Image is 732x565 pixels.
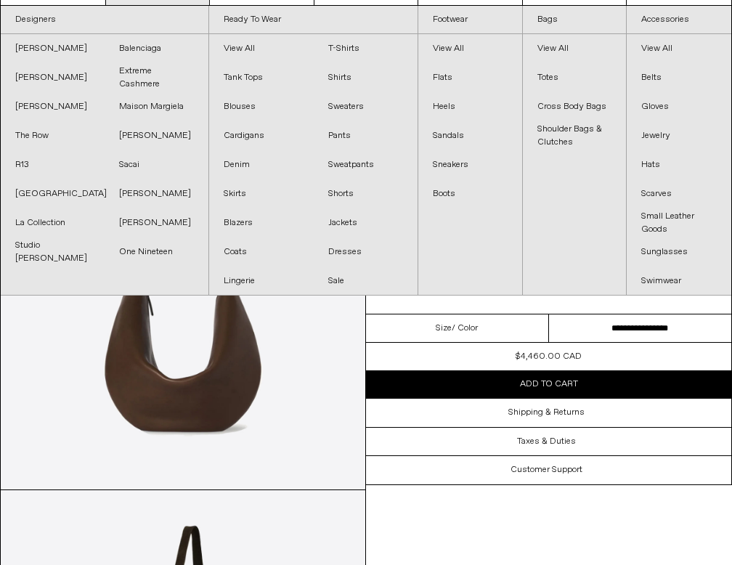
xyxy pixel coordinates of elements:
[523,34,627,63] a: View All
[209,34,313,63] a: View All
[314,63,418,92] a: Shirts
[1,237,105,267] a: Studio [PERSON_NAME]
[627,208,731,237] a: Small Leather Goods
[418,34,522,63] a: View All
[1,6,208,34] a: Designers
[209,237,313,267] a: Coats
[314,208,418,237] a: Jackets
[520,378,578,390] span: Add to cart
[627,92,731,121] a: Gloves
[1,208,105,237] a: La Collection
[314,121,418,150] a: Pants
[1,63,105,92] a: [PERSON_NAME]
[1,121,105,150] a: The Row
[209,63,313,92] a: Tank Tops
[105,121,208,150] a: [PERSON_NAME]
[1,179,105,208] a: [GEOGRAPHIC_DATA]
[523,121,627,150] a: Shoulder Bags & Clutches
[105,179,208,208] a: [PERSON_NAME]
[105,63,208,92] a: Extreme Cashmere
[517,436,576,447] h3: Taxes & Duties
[314,92,418,121] a: Sweaters
[105,150,208,179] a: Sacai
[627,63,731,92] a: Belts
[209,150,313,179] a: Denim
[209,208,313,237] a: Blazers
[516,351,582,362] span: $4,460.00 CAD
[366,370,731,398] button: Add to cart
[209,267,313,296] a: Lingerie
[418,121,522,150] a: Sandals
[452,322,478,335] span: / Color
[209,179,313,208] a: Skirts
[627,34,731,63] a: View All
[508,407,585,418] h3: Shipping & Returns
[523,63,627,92] a: Totes
[209,6,417,34] a: Ready To Wear
[105,208,208,237] a: [PERSON_NAME]
[523,6,627,34] a: Bags
[418,92,522,121] a: Heels
[105,237,208,267] a: One Nineteen
[1,150,105,179] a: R13
[418,63,522,92] a: Flats
[105,34,208,63] a: Balenciaga
[314,179,418,208] a: Shorts
[627,6,731,34] a: Accessories
[627,237,731,267] a: Sunglasses
[418,150,522,179] a: Sneakers
[1,34,105,63] a: [PERSON_NAME]
[627,179,731,208] a: Scarves
[105,92,208,121] a: Maison Margiela
[418,179,522,208] a: Boots
[314,150,418,179] a: Sweatpants
[314,237,418,267] a: Dresses
[314,267,418,296] a: Sale
[627,150,731,179] a: Hats
[511,465,582,475] h3: Customer Support
[627,267,731,296] a: Swimwear
[523,92,627,121] a: Cross Body Bags
[436,322,452,335] span: Size
[209,121,313,150] a: Cardigans
[314,34,418,63] a: T-Shirts
[418,6,522,34] a: Footwear
[1,92,105,121] a: [PERSON_NAME]
[209,92,313,121] a: Blouses
[627,121,731,150] a: Jewelry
